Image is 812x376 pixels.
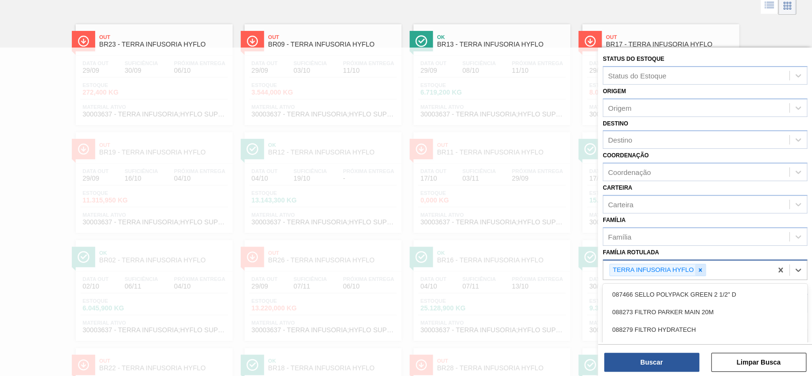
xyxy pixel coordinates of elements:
[246,35,258,47] img: Ícone
[608,104,631,112] div: Origem
[78,35,89,47] img: Ícone
[603,286,807,303] div: 087466 SELLO POLYPACK GREEN 2 1/2" D
[608,200,633,208] div: Carteira
[268,34,397,40] span: Out
[437,34,566,40] span: Ok
[608,168,651,176] div: Coordenação
[68,17,237,125] a: ÍconeOutBR23 - TERRA INFUSORIA HYFLOData out29/09Suficiência30/09Próxima Entrega06/10Estoque272,4...
[575,17,744,125] a: ÍconeOutBR17 - TERRA INFUSORIA HYFLOData out29/09Suficiência11/10Próxima Entrega-Estoque8.035,800...
[603,283,650,290] label: Material ativo
[603,120,628,127] label: Destino
[437,41,566,48] span: BR13 - TERRA INFUSORIA HYFLO
[606,34,734,40] span: Out
[584,35,596,47] img: Ícone
[610,264,695,276] div: TERRA INFUSORIA HYFLO
[603,321,807,338] div: 088279 FILTRO HYDRATECH
[603,184,632,191] label: Carteira
[603,88,626,95] label: Origem
[415,35,427,47] img: Ícone
[603,56,664,62] label: Status do Estoque
[99,41,228,48] span: BR23 - TERRA INFUSORIA HYFLO
[99,34,228,40] span: Out
[268,41,397,48] span: BR09 - TERRA INFUSORIA HYFLO
[608,232,631,241] div: Família
[608,136,632,144] div: Destino
[603,217,626,223] label: Família
[603,152,649,159] label: Coordenação
[608,71,666,79] div: Status do Estoque
[237,17,406,125] a: ÍconeOutBR09 - TERRA INFUSORIA HYFLOData out29/09Suficiência03/10Próxima Entrega11/10Estoque3.544...
[603,249,659,256] label: Família Rotulada
[603,303,807,321] div: 088273 FILTRO PARKER MAIN 20M
[603,338,807,356] div: 093991 SELLO CANNED WIPBLACK 2 1/2 D
[606,41,734,48] span: BR17 - TERRA INFUSORIA HYFLO
[406,17,575,125] a: ÍconeOkBR13 - TERRA INFUSORIA HYFLOData out29/09Suficiência08/10Próxima Entrega11/10Estoque6.719,...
